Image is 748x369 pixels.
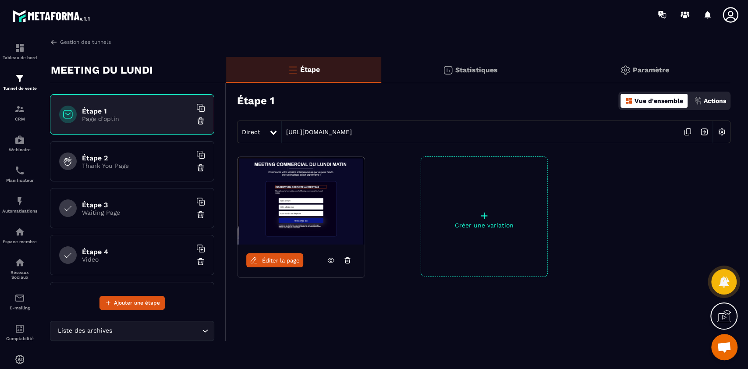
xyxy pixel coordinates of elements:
img: formation [14,104,25,114]
img: scheduler [14,165,25,176]
a: schedulerschedulerPlanificateur [2,159,37,189]
img: automations [14,354,25,365]
h3: Étape 1 [237,95,274,107]
img: arrow-next.bcc2205e.svg [696,124,713,140]
p: Waiting Page [82,209,191,216]
img: formation [14,73,25,84]
p: Espace membre [2,239,37,244]
img: social-network [14,257,25,268]
p: Video [82,256,191,263]
img: dashboard-orange.40269519.svg [625,97,633,105]
img: trash [196,163,205,172]
p: Réseaux Sociaux [2,270,37,280]
p: Actions [704,97,726,104]
a: automationsautomationsEspace membre [2,220,37,251]
a: formationformationTableau de bord [2,36,37,67]
span: Liste des archives [56,326,114,336]
img: automations [14,196,25,206]
a: formationformationTunnel de vente [2,67,37,97]
p: Tunnel de vente [2,86,37,91]
a: Ouvrir le chat [711,334,737,360]
a: Éditer la page [246,253,303,267]
img: automations [14,135,25,145]
p: Webinaire [2,147,37,152]
img: trash [196,257,205,266]
h6: Étape 1 [82,107,191,115]
img: setting-w.858f3a88.svg [713,124,730,140]
p: MEETING DU LUNDI [51,61,153,79]
img: trash [196,210,205,219]
img: email [14,293,25,303]
div: Search for option [50,321,214,341]
a: automationsautomationsWebinaire [2,128,37,159]
img: bars-o.4a397970.svg [287,64,298,75]
h6: Étape 4 [82,248,191,256]
img: automations [14,227,25,237]
p: Paramètre [633,66,669,74]
p: CRM [2,117,37,121]
p: Page d'optin [82,115,191,122]
p: Créer une variation [421,222,547,229]
img: image [238,157,365,245]
img: arrow [50,38,58,46]
img: trash [196,117,205,125]
span: Ajouter une étape [114,298,160,307]
img: accountant [14,323,25,334]
a: [URL][DOMAIN_NAME] [282,128,352,135]
p: Planificateur [2,178,37,183]
a: formationformationCRM [2,97,37,128]
img: actions.d6e523a2.png [694,97,702,105]
span: Direct [242,128,260,135]
p: Étape [300,65,320,74]
p: Thank You Page [82,162,191,169]
h6: Étape 3 [82,201,191,209]
p: Comptabilité [2,336,37,341]
h6: Étape 2 [82,154,191,162]
input: Search for option [114,326,200,336]
p: Automatisations [2,209,37,213]
p: E-mailing [2,305,37,310]
a: Gestion des tunnels [50,38,111,46]
p: Statistiques [455,66,498,74]
button: Ajouter une étape [99,296,165,310]
p: + [421,209,547,222]
span: Éditer la page [262,257,300,264]
a: accountantaccountantComptabilité [2,317,37,348]
img: setting-gr.5f69749f.svg [620,65,631,75]
p: Vue d'ensemble [635,97,683,104]
img: formation [14,43,25,53]
a: automationsautomationsAutomatisations [2,189,37,220]
a: social-networksocial-networkRéseaux Sociaux [2,251,37,286]
p: Tableau de bord [2,55,37,60]
img: stats.20deebd0.svg [443,65,453,75]
a: emailemailE-mailing [2,286,37,317]
img: logo [12,8,91,24]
